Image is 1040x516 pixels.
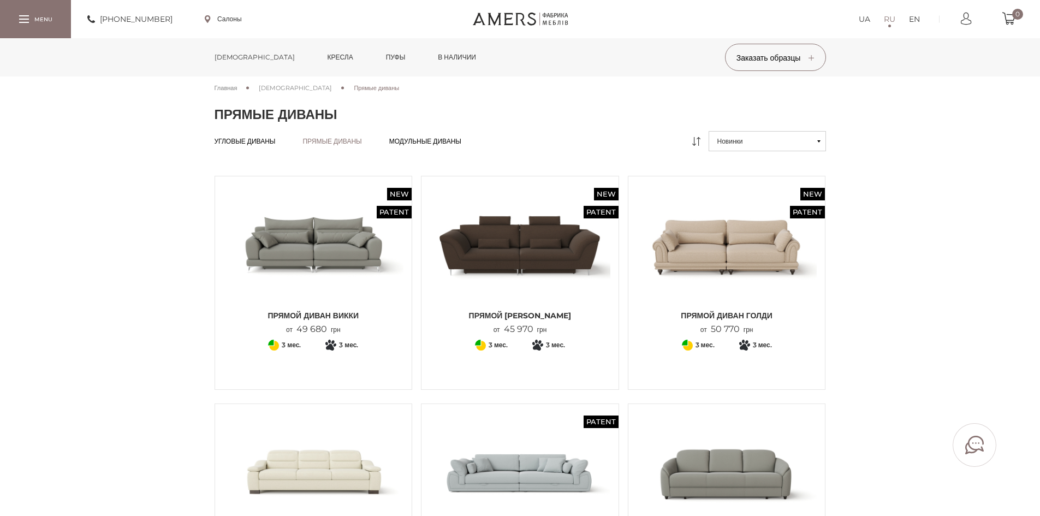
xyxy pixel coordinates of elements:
[709,131,826,151] button: Новинки
[909,13,920,26] a: EN
[753,339,772,352] span: 3 мес.
[339,339,358,352] span: 3 мес.
[205,14,242,24] a: Салоны
[215,83,237,93] a: Главная
[500,324,537,334] span: 45 970
[87,13,173,26] a: [PHONE_NUMBER]
[215,137,276,146] a: Угловые диваны
[430,185,610,335] a: New Patent Прямой Диван Грейси Прямой Диван Грейси Прямой [PERSON_NAME] от45 970грн
[800,188,825,200] span: New
[707,324,744,334] span: 50 770
[282,339,301,352] span: 3 мес.
[215,106,826,123] h1: Прямые диваны
[790,206,825,218] span: Patent
[286,324,341,335] p: от грн
[377,206,412,218] span: Patent
[430,310,610,321] span: Прямой [PERSON_NAME]
[259,84,332,92] span: [DEMOGRAPHIC_DATA]
[223,310,404,321] span: Прямой диван ВИККИ
[696,339,715,352] span: 3 мес.
[215,84,237,92] span: Главная
[700,324,753,335] p: от грн
[389,137,461,146] a: Модульные диваны
[387,188,412,200] span: New
[293,324,331,334] span: 49 680
[489,339,508,352] span: 3 мес.
[430,38,484,76] a: в наличии
[736,53,815,63] span: Заказать образцы
[884,13,895,26] a: RU
[725,44,826,71] button: Заказать образцы
[259,83,332,93] a: [DEMOGRAPHIC_DATA]
[637,310,817,321] span: Прямой диван ГОЛДИ
[378,38,414,76] a: Пуфы
[859,13,870,26] a: UA
[1012,9,1023,20] span: 0
[637,185,817,335] a: New Patent Прямой диван ГОЛДИ Прямой диван ГОЛДИ Прямой диван ГОЛДИ от50 770грн
[223,185,404,335] a: New Patent Прямой диван ВИККИ Прямой диван ВИККИ Прямой диван ВИККИ от49 680грн
[494,324,547,335] p: от грн
[546,339,565,352] span: 3 мес.
[584,206,619,218] span: Patent
[206,38,303,76] a: [DEMOGRAPHIC_DATA]
[584,416,619,428] span: Patent
[594,188,619,200] span: New
[319,38,361,76] a: Кресла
